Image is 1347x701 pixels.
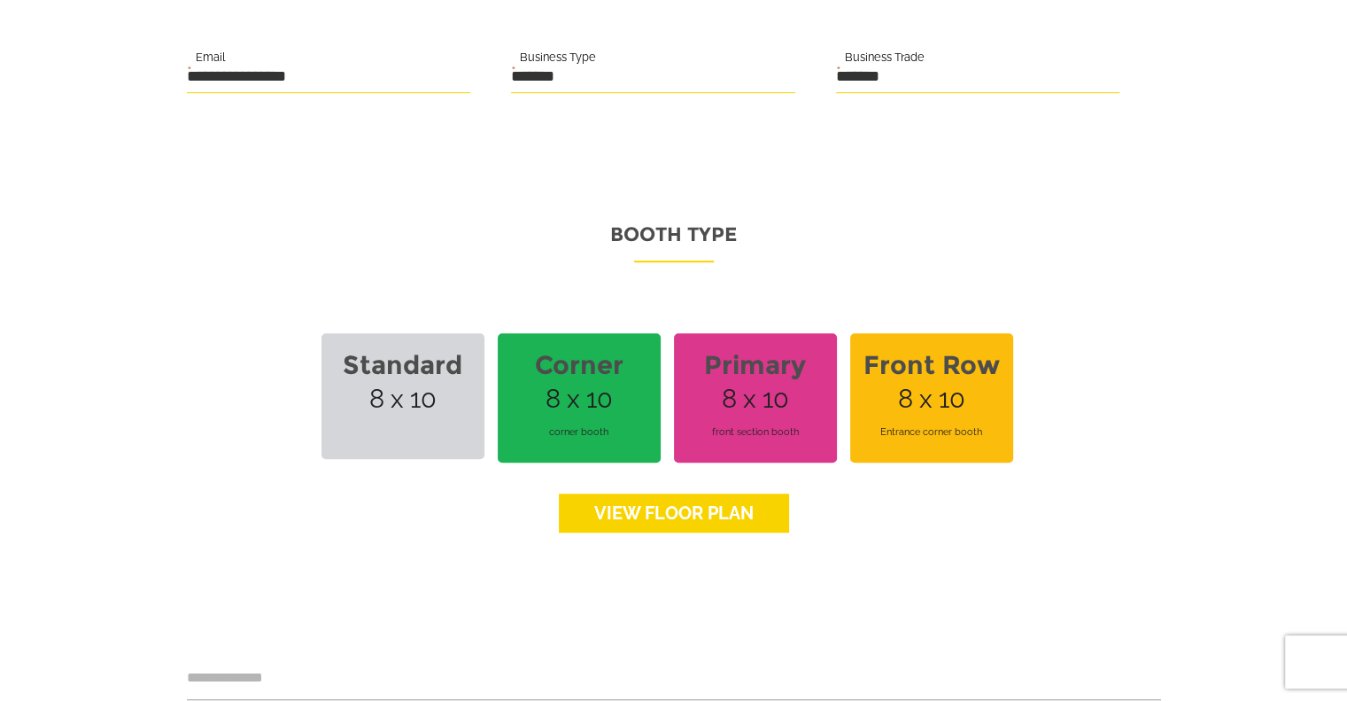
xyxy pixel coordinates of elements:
span: Entrance corner booth [861,408,1003,456]
strong: Front Row [861,339,1003,391]
input: Enter your last name [23,164,323,203]
p: Booth Type [187,217,1161,262]
span: corner booth [508,408,650,456]
label: Business Trade [845,47,925,66]
span: 8 x 10 [850,333,1013,463]
span: 8 x 10 [674,333,837,463]
input: Enter your email address [23,216,323,255]
textarea: Type your message and click 'Submit' [23,269,323,531]
span: front section booth [685,408,826,456]
span: 8 x 10 [498,333,661,463]
label: Business Type [520,47,596,66]
div: Leave a message [92,99,298,122]
div: Minimize live chat window [290,9,333,51]
strong: Primary [685,339,826,391]
em: Submit [259,546,321,570]
a: View floor Plan [559,494,789,533]
label: Email [196,47,225,66]
strong: Standard [332,339,474,391]
strong: Corner [508,339,650,391]
span: 8 x 10 [321,333,484,459]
